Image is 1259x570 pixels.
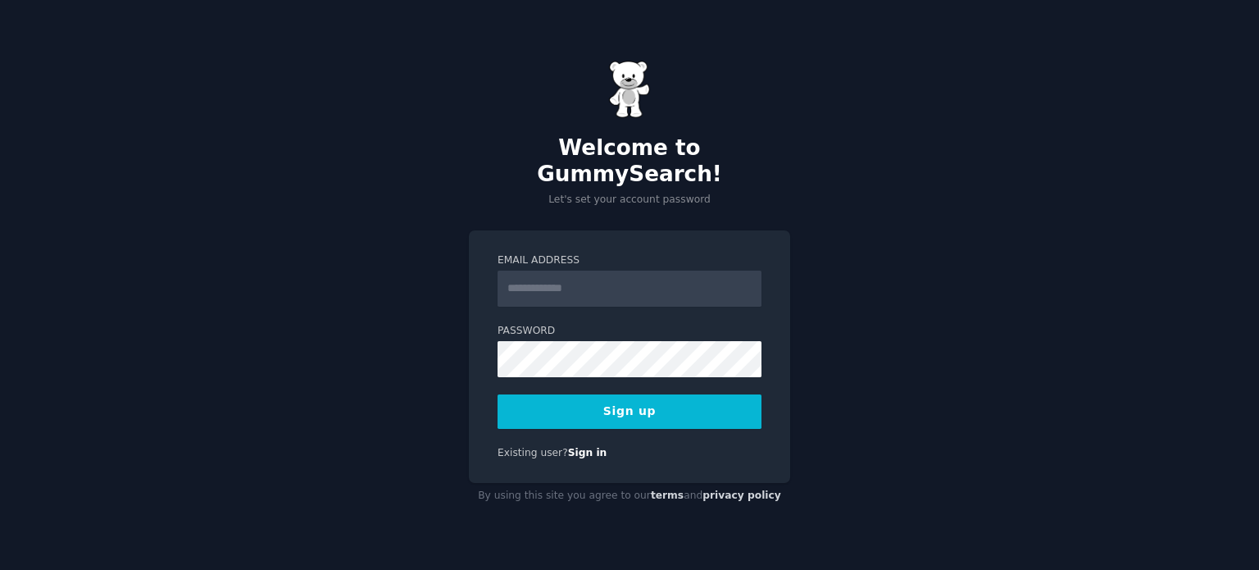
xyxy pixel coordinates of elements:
a: terms [651,490,684,501]
h2: Welcome to GummySearch! [469,135,790,187]
button: Sign up [498,394,761,429]
span: Existing user? [498,447,568,458]
p: Let's set your account password [469,193,790,207]
a: Sign in [568,447,607,458]
label: Email Address [498,253,761,268]
label: Password [498,324,761,339]
img: Gummy Bear [609,61,650,118]
a: privacy policy [702,490,781,501]
div: By using this site you agree to our and [469,483,790,509]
